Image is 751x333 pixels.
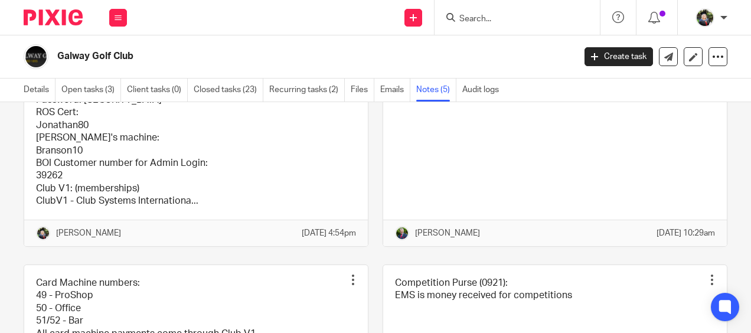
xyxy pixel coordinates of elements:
[415,227,480,239] p: [PERSON_NAME]
[57,50,465,63] h2: Galway Golf Club
[458,14,564,25] input: Search
[585,47,653,66] a: Create task
[56,227,121,239] p: [PERSON_NAME]
[351,79,374,102] a: Files
[657,227,715,239] p: [DATE] 10:29am
[36,226,50,240] img: Jade.jpeg
[24,9,83,25] img: Pixie
[194,79,263,102] a: Closed tasks (23)
[395,226,409,240] img: download.png
[61,79,121,102] a: Open tasks (3)
[127,79,188,102] a: Client tasks (0)
[416,79,456,102] a: Notes (5)
[24,79,55,102] a: Details
[24,44,48,69] img: Logo.png
[696,8,714,27] img: Jade.jpeg
[462,79,505,102] a: Audit logs
[302,227,356,239] p: [DATE] 4:54pm
[269,79,345,102] a: Recurring tasks (2)
[380,79,410,102] a: Emails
